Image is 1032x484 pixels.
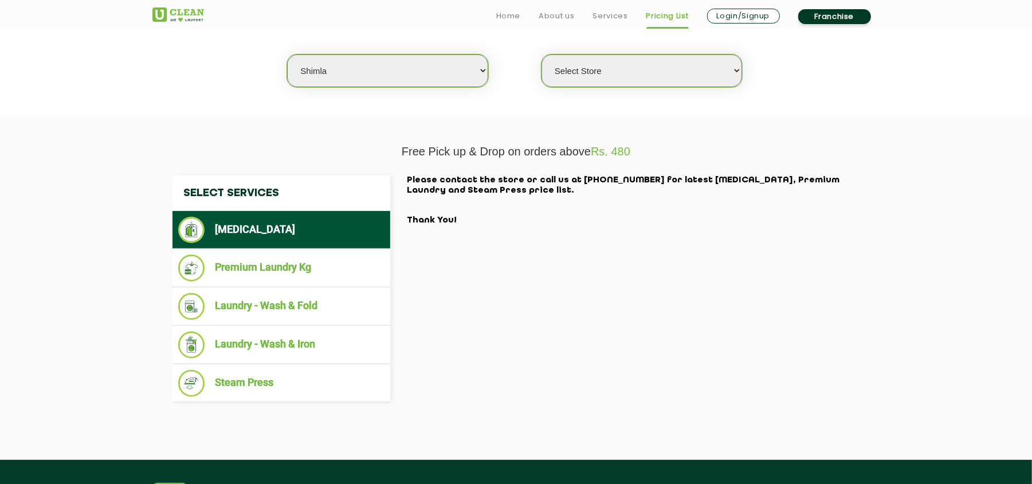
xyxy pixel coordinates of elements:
[172,175,390,211] h4: Select Services
[646,9,689,23] a: Pricing List
[152,145,880,158] p: Free Pick up & Drop on orders above
[178,217,384,243] li: [MEDICAL_DATA]
[178,331,384,358] li: Laundry - Wash & Iron
[178,370,205,397] img: Steam Press
[798,9,871,24] a: Franchise
[178,293,205,320] img: Laundry - Wash & Fold
[707,9,780,24] a: Login/Signup
[152,7,204,22] img: UClean Laundry and Dry Cleaning
[592,9,627,23] a: Services
[178,217,205,243] img: Dry Cleaning
[591,145,630,158] span: Rs. 480
[496,9,521,23] a: Home
[178,255,205,282] img: Premium Laundry Kg
[178,255,384,282] li: Premium Laundry Kg
[407,175,860,226] h2: Please contact the store or call us at [PHONE_NUMBER] for latest [MEDICAL_DATA], Premium Laundry ...
[178,331,205,358] img: Laundry - Wash & Iron
[178,370,384,397] li: Steam Press
[539,9,574,23] a: About us
[178,293,384,320] li: Laundry - Wash & Fold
